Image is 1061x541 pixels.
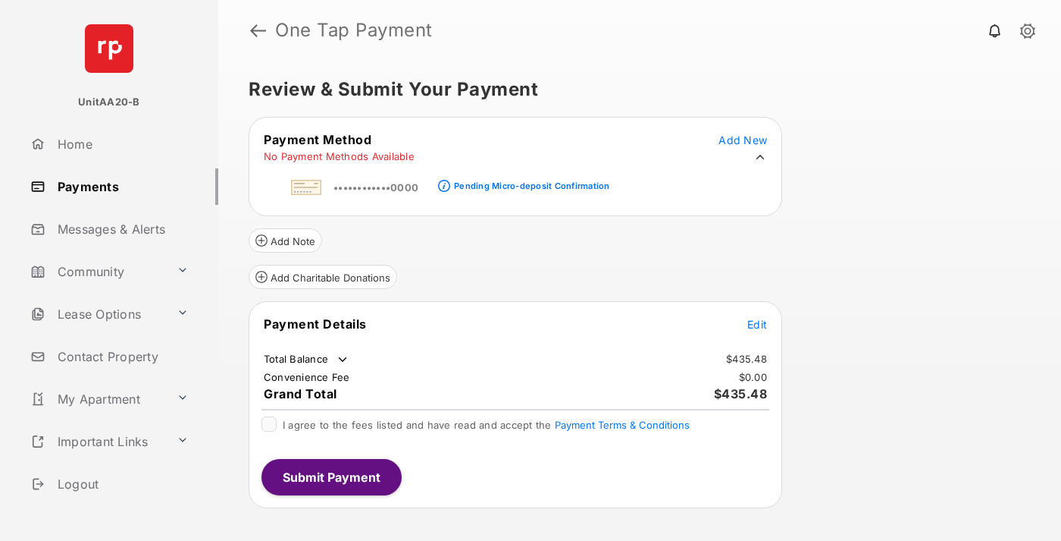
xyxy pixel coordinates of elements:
[85,24,133,73] img: svg+xml;base64,PHN2ZyB4bWxucz0iaHR0cDovL3d3dy53My5vcmcvMjAwMC9zdmciIHdpZHRoPSI2NCIgaGVpZ2h0PSI2NC...
[555,419,690,431] button: I agree to the fees listed and have read and accept the
[24,126,218,162] a: Home
[264,386,337,401] span: Grand Total
[24,168,218,205] a: Payments
[454,181,609,191] div: Pending Micro-deposit Confirmation
[718,132,767,147] button: Add New
[263,370,351,384] td: Convenience Fee
[725,352,768,366] td: $435.48
[264,132,371,147] span: Payment Method
[24,211,218,247] a: Messages & Alerts
[24,423,171,460] a: Important Links
[24,296,171,332] a: Lease Options
[333,181,418,193] span: ••••••••••••0000
[718,134,767,146] span: Add New
[283,419,690,431] span: I agree to the fees listed and have read and accept the
[24,338,218,375] a: Contact Property
[24,253,171,290] a: Community
[24,466,218,502] a: Logout
[249,80,1019,99] h5: Review & Submit Your Payment
[450,168,609,194] a: Pending Micro-deposit Confirmation
[714,386,768,401] span: $435.48
[263,149,415,163] td: No Payment Methods Available
[738,370,768,384] td: $0.00
[249,228,322,253] button: Add Note
[261,459,402,495] button: Submit Payment
[264,316,367,332] span: Payment Details
[249,265,397,289] button: Add Charitable Donations
[747,318,767,331] span: Edit
[747,316,767,332] button: Edit
[263,352,350,367] td: Total Balance
[24,381,171,417] a: My Apartment
[78,95,139,110] p: UnitAA20-B
[275,21,433,39] strong: One Tap Payment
